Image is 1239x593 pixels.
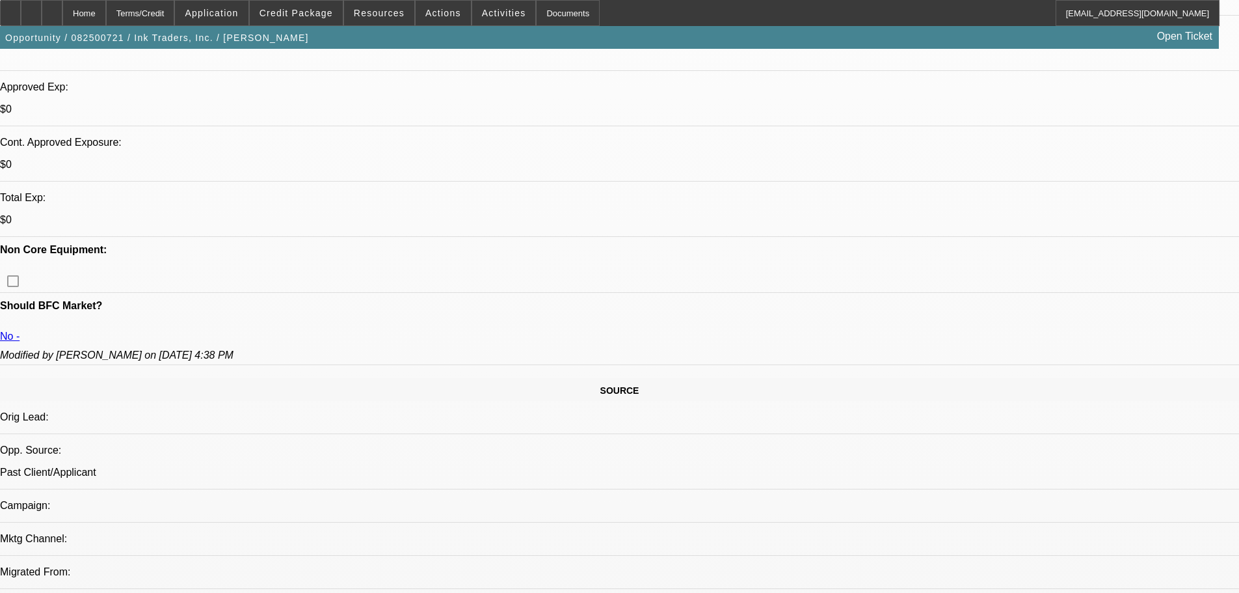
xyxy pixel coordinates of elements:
button: Credit Package [250,1,343,25]
span: Application [185,8,238,18]
button: Application [175,1,248,25]
button: Activities [472,1,536,25]
span: Opportunity / 082500721 / Ink Traders, Inc. / [PERSON_NAME] [5,33,309,43]
button: Actions [416,1,471,25]
a: Open Ticket [1152,25,1218,48]
span: SOURCE [600,385,639,396]
span: Credit Package [260,8,333,18]
span: Actions [425,8,461,18]
span: Resources [354,8,405,18]
button: Resources [344,1,414,25]
span: Activities [482,8,526,18]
